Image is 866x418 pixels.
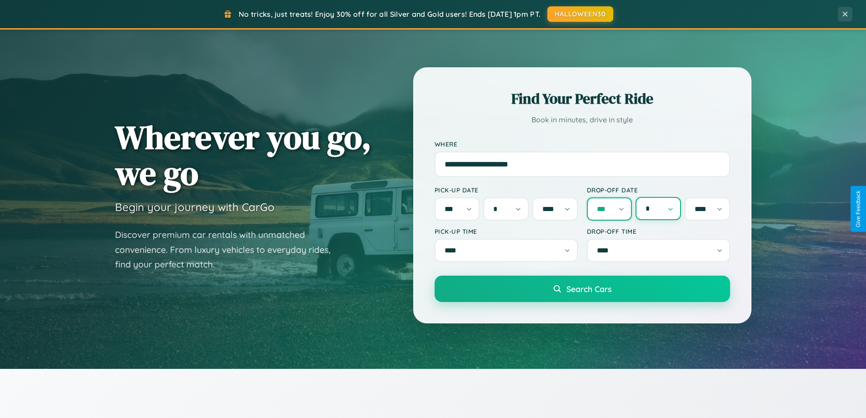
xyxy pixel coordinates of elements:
div: Give Feedback [855,191,861,227]
h1: Wherever you go, we go [115,119,371,191]
p: Discover premium car rentals with unmatched convenience. From luxury vehicles to everyday rides, ... [115,227,342,272]
label: Pick-up Time [435,227,578,235]
button: HALLOWEEN30 [547,6,613,22]
button: Search Cars [435,276,730,302]
label: Pick-up Date [435,186,578,194]
label: Drop-off Date [587,186,730,194]
label: Drop-off Time [587,227,730,235]
span: Search Cars [566,284,611,294]
h2: Find Your Perfect Ride [435,89,730,109]
span: No tricks, just treats! Enjoy 30% off for all Silver and Gold users! Ends [DATE] 1pm PT. [239,10,541,19]
h3: Begin your journey with CarGo [115,200,275,214]
label: Where [435,140,730,148]
p: Book in minutes, drive in style [435,113,730,126]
